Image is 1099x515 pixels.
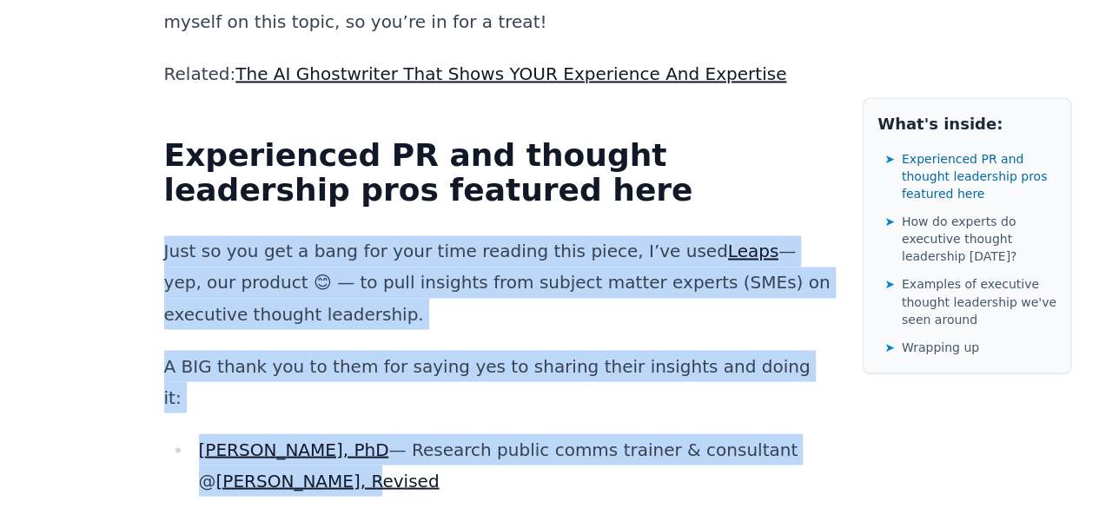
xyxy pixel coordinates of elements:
[902,275,1056,327] span: Examples of executive thought leadership we've seen around
[164,350,831,413] p: A BIG thank you to them for saying yes to sharing their insights and doing it:
[884,209,1056,268] a: ➤How do experts do executive thought leadership [DATE]?
[884,338,895,355] span: ➤
[164,235,831,329] p: Just so you get a bang for your time reading this piece, I’ve used — yep, our product 😊 — to pull...
[902,213,1056,265] span: How do experts do executive thought leadership [DATE]?
[884,272,1056,331] a: ➤Examples of executive thought leadership we've seen around
[902,150,1056,202] span: Experienced PR and thought leadership pros featured here
[902,338,979,355] span: Wrapping up
[884,150,895,168] span: ➤
[199,439,389,459] a: [PERSON_NAME], PhD
[884,334,1056,359] a: ➤Wrapping up
[216,470,440,491] a: [PERSON_NAME], Revised
[164,138,831,208] h2: Experienced PR and thought leadership pros featured here
[884,213,895,230] span: ➤
[884,275,895,293] span: ➤
[192,433,831,496] li: — Research public comms trainer & consultant @
[164,58,831,89] p: Related:
[728,241,778,261] a: Leaps
[877,112,1056,136] h2: What's inside:
[235,63,786,84] a: The AI Ghostwriter That Shows YOUR Experience And Expertise
[884,147,1056,206] a: ➤Experienced PR and thought leadership pros featured here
